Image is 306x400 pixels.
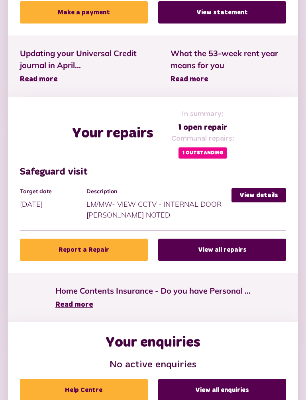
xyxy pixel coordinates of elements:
[86,188,231,220] div: LM/MW- VIEW CCTV - INTERNAL DOOR [PERSON_NAME] NOTED
[171,133,234,144] span: Communal repairs:
[158,1,286,24] a: View statement
[231,188,286,202] a: View details
[72,125,153,142] h2: Your repairs
[20,359,286,371] h3: No active enquiries
[55,301,93,308] span: Read more
[20,167,286,178] h3: Safeguard visit
[171,47,286,85] a: What the 53-week rent year means for you Read more
[55,285,251,297] span: Home Contents Insurance - Do you have Personal ...
[171,76,208,83] span: Read more
[20,47,147,71] span: Updating your Universal Credit journal in April...
[158,239,286,261] a: View all repairs
[20,76,58,83] span: Read more
[171,122,234,133] span: 1 open repair
[20,239,148,261] a: Report a Repair
[55,285,251,310] a: Home Contents Insurance - Do you have Personal ... Read more
[20,1,148,24] a: Make a payment
[171,47,286,71] span: What the 53-week rent year means for you
[106,334,200,351] h2: Your enquiries
[20,188,86,210] div: [DATE]
[86,188,228,195] h4: Description
[178,147,227,159] span: 1 Outstanding
[20,188,82,195] h4: Target date
[171,109,234,120] span: In summary:
[20,47,147,85] a: Updating your Universal Credit journal in April... Read more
